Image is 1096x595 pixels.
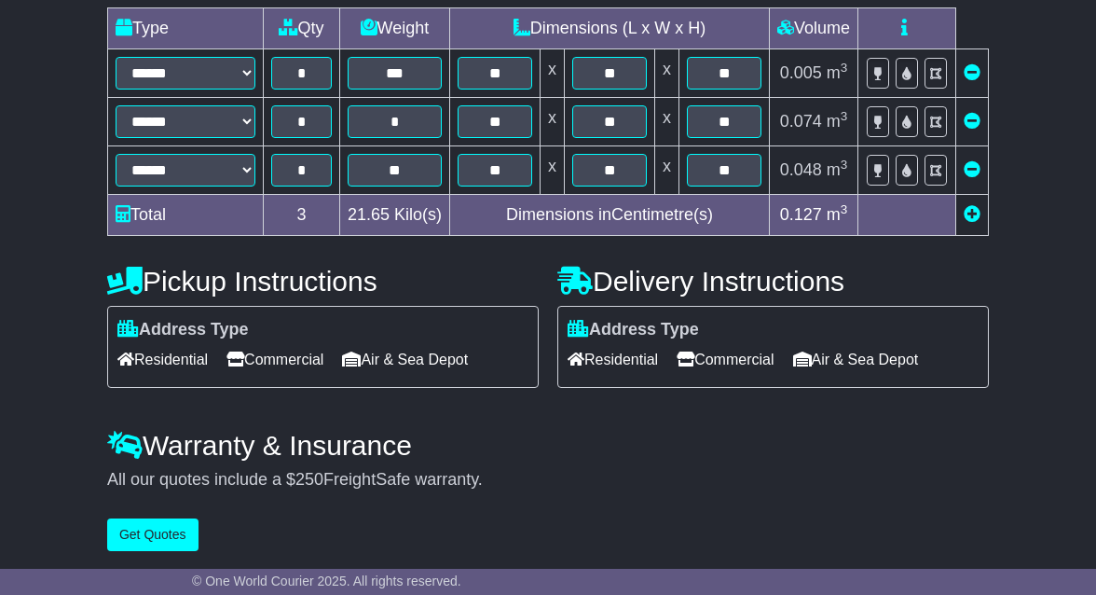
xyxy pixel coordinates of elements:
[568,320,699,340] label: Address Type
[107,519,199,551] button: Get Quotes
[841,61,848,75] sup: 3
[780,112,822,131] span: 0.074
[841,202,848,216] sup: 3
[541,98,565,146] td: x
[655,98,679,146] td: x
[964,63,980,82] a: Remove this item
[107,470,989,491] div: All our quotes include a $ FreightSafe warranty.
[348,205,390,224] span: 21.65
[780,205,822,224] span: 0.127
[655,49,679,98] td: x
[295,470,323,489] span: 250
[827,63,848,82] span: m
[107,430,989,461] h4: Warranty & Insurance
[841,109,848,123] sup: 3
[677,345,774,374] span: Commercial
[192,574,461,588] span: © One World Courier 2025. All rights reserved.
[541,146,565,195] td: x
[263,195,339,236] td: 3
[339,195,449,236] td: Kilo(s)
[450,195,770,236] td: Dimensions in Centimetre(s)
[827,112,848,131] span: m
[107,266,539,297] h4: Pickup Instructions
[117,320,249,340] label: Address Type
[339,8,449,49] td: Weight
[107,8,263,49] td: Type
[557,266,989,297] h4: Delivery Instructions
[964,160,980,179] a: Remove this item
[827,160,848,179] span: m
[107,195,263,236] td: Total
[541,49,565,98] td: x
[117,345,208,374] span: Residential
[263,8,339,49] td: Qty
[780,63,822,82] span: 0.005
[226,345,323,374] span: Commercial
[450,8,770,49] td: Dimensions (L x W x H)
[964,205,980,224] a: Add new item
[770,8,858,49] td: Volume
[964,112,980,131] a: Remove this item
[793,345,919,374] span: Air & Sea Depot
[568,345,658,374] span: Residential
[342,345,468,374] span: Air & Sea Depot
[827,205,848,224] span: m
[780,160,822,179] span: 0.048
[655,146,679,195] td: x
[841,158,848,172] sup: 3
